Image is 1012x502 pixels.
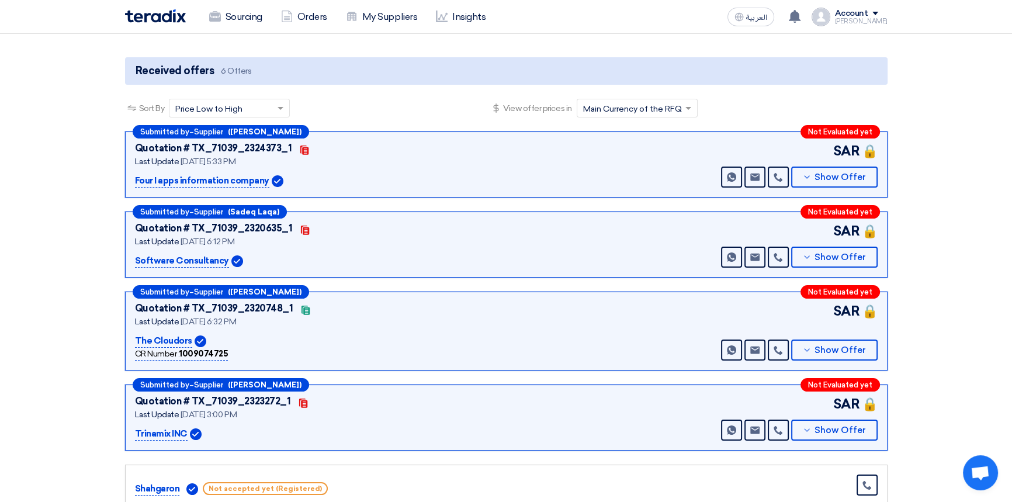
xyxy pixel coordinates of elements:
span: SAR [833,221,859,241]
a: Open chat [963,455,998,490]
span: Not Evaluated yet [808,208,872,216]
b: 1009074725 [179,349,228,359]
span: 🔒 [862,141,878,161]
a: Insights [427,4,495,30]
a: Sourcing [200,4,272,30]
span: Supplier [194,288,223,296]
img: Verified Account [195,335,206,347]
div: CR Number : [135,348,228,361]
img: profile_test.png [812,8,830,26]
span: SAR [833,302,859,321]
span: Not Evaluated yet [808,128,872,136]
div: Quotation # TX_71039_2320635_1 [135,221,293,236]
div: – [133,285,309,299]
div: Account [835,9,868,19]
img: Verified Account [231,255,243,267]
div: – [133,378,309,392]
span: Last Update [135,157,179,167]
span: Submitted by [140,208,189,216]
p: The Cloudors [135,334,192,348]
div: [PERSON_NAME] [835,18,888,25]
span: 🔒 [862,302,878,321]
button: Show Offer [791,420,878,441]
span: Not accepted yet (Registered) [203,482,328,495]
span: Supplier [194,208,223,216]
span: Submitted by [140,381,189,389]
span: SAR [833,394,859,414]
img: Verified Account [272,175,283,187]
b: ([PERSON_NAME]) [228,288,301,296]
span: [DATE] 5:33 PM [181,157,235,167]
span: Supplier [194,128,223,136]
b: (Sadeq Laqa) [228,208,279,216]
button: العربية [727,8,774,26]
span: Last Update [135,317,179,327]
span: Supplier [194,381,223,389]
img: Verified Account [186,483,198,495]
div: Quotation # TX_71039_2324373_1 [135,141,292,155]
button: Show Offer [791,247,878,268]
div: – [133,205,287,219]
div: Quotation # TX_71039_2320748_1 [135,302,293,316]
button: Show Offer [791,167,878,188]
p: Trinamix INC [135,427,188,441]
span: Sort By [139,102,165,115]
span: [DATE] 3:00 PM [181,410,237,420]
button: Show Offer [791,340,878,361]
span: Show Offer [815,253,866,262]
b: ([PERSON_NAME]) [228,128,301,136]
p: Shahgaron [135,482,180,496]
span: Last Update [135,410,179,420]
span: Not Evaluated yet [808,288,872,296]
span: Received offers [136,63,214,79]
p: Software Consultancy [135,254,229,268]
a: My Suppliers [337,4,427,30]
img: Teradix logo [125,9,186,23]
span: Price Low to High [175,103,242,115]
span: 🔒 [862,221,878,241]
span: Show Offer [815,426,866,435]
div: Quotation # TX_71039_2323272_1 [135,394,291,408]
span: 6 Offers [221,65,251,77]
span: Not Evaluated yet [808,381,872,389]
span: [DATE] 6:32 PM [181,317,236,327]
p: Four I apps information company [135,174,269,188]
b: ([PERSON_NAME]) [228,381,301,389]
span: Submitted by [140,128,189,136]
span: Show Offer [815,173,866,182]
span: [DATE] 6:12 PM [181,237,234,247]
span: View offer prices in [503,102,571,115]
span: العربية [746,13,767,22]
img: Verified Account [190,428,202,440]
span: SAR [833,141,859,161]
div: – [133,125,309,139]
span: Last Update [135,237,179,247]
a: Orders [272,4,337,30]
span: Submitted by [140,288,189,296]
span: 🔒 [862,394,878,414]
span: Show Offer [815,346,866,355]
